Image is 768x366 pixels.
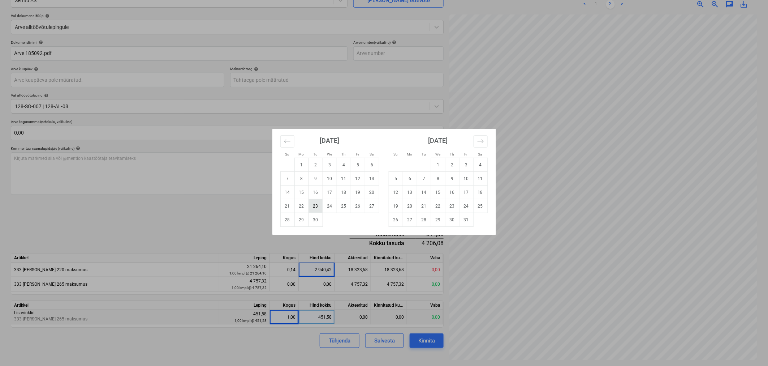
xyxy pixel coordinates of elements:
small: Mo [299,152,304,156]
td: Saturday, September 20, 2025 [365,186,379,199]
td: Sunday, September 7, 2025 [280,172,294,186]
td: Monday, September 22, 2025 [294,199,309,213]
td: Friday, October 3, 2025 [459,158,473,172]
small: We [435,152,440,156]
td: Thursday, September 25, 2025 [337,199,351,213]
td: Friday, September 5, 2025 [351,158,365,172]
td: Thursday, September 4, 2025 [337,158,351,172]
strong: [DATE] [428,137,448,144]
td: Sunday, September 14, 2025 [280,186,294,199]
td: Thursday, September 11, 2025 [337,172,351,186]
td: Saturday, October 25, 2025 [473,199,487,213]
td: Saturday, September 13, 2025 [365,172,379,186]
small: Su [393,152,398,156]
td: Monday, October 6, 2025 [403,172,417,186]
td: Tuesday, September 30, 2025 [309,213,323,227]
small: Mo [407,152,413,156]
td: Monday, October 27, 2025 [403,213,417,227]
small: Th [341,152,346,156]
td: Wednesday, September 3, 2025 [323,158,337,172]
td: Sunday, October 19, 2025 [389,199,403,213]
td: Saturday, September 6, 2025 [365,158,379,172]
td: Sunday, October 12, 2025 [389,186,403,199]
small: Su [285,152,289,156]
td: Monday, October 20, 2025 [403,199,417,213]
small: Sa [370,152,374,156]
td: Wednesday, September 24, 2025 [323,199,337,213]
td: Wednesday, October 22, 2025 [431,199,445,213]
td: Tuesday, October 21, 2025 [417,199,431,213]
td: Monday, September 15, 2025 [294,186,309,199]
small: Fr [465,152,468,156]
button: Move backward to switch to the previous month. [280,135,294,148]
td: Sunday, September 21, 2025 [280,199,294,213]
td: Monday, September 29, 2025 [294,213,309,227]
td: Wednesday, September 17, 2025 [323,186,337,199]
small: Fr [356,152,359,156]
td: Wednesday, October 29, 2025 [431,213,445,227]
td: Friday, October 31, 2025 [459,213,473,227]
td: Thursday, September 18, 2025 [337,186,351,199]
td: Monday, September 1, 2025 [294,158,309,172]
td: Tuesday, September 9, 2025 [309,172,323,186]
small: Tu [422,152,426,156]
td: Wednesday, October 1, 2025 [431,158,445,172]
td: Sunday, October 5, 2025 [389,172,403,186]
td: Friday, September 26, 2025 [351,199,365,213]
td: Friday, October 10, 2025 [459,172,473,186]
td: Wednesday, October 8, 2025 [431,172,445,186]
iframe: Chat Widget [732,331,768,366]
td: Friday, October 17, 2025 [459,186,473,199]
td: Friday, September 12, 2025 [351,172,365,186]
td: Thursday, October 9, 2025 [445,172,459,186]
td: Tuesday, September 2, 2025 [309,158,323,172]
td: Saturday, October 4, 2025 [473,158,487,172]
td: Thursday, October 23, 2025 [445,199,459,213]
td: Tuesday, October 14, 2025 [417,186,431,199]
small: Tu [313,152,318,156]
strong: [DATE] [320,137,340,144]
td: Tuesday, October 7, 2025 [417,172,431,186]
td: Saturday, September 27, 2025 [365,199,379,213]
td: Saturday, October 11, 2025 [473,172,487,186]
td: Sunday, October 26, 2025 [389,213,403,227]
td: Tuesday, October 28, 2025 [417,213,431,227]
small: Th [450,152,454,156]
td: Monday, September 8, 2025 [294,172,309,186]
td: Thursday, October 2, 2025 [445,158,459,172]
td: Tuesday, September 23, 2025 [309,199,323,213]
td: Sunday, September 28, 2025 [280,213,294,227]
td: Tuesday, September 16, 2025 [309,186,323,199]
td: Monday, October 13, 2025 [403,186,417,199]
td: Saturday, October 18, 2025 [473,186,487,199]
td: Friday, September 19, 2025 [351,186,365,199]
div: Calendar [272,129,496,235]
small: Sa [478,152,482,156]
td: Friday, October 24, 2025 [459,199,473,213]
button: Move forward to switch to the next month. [474,135,488,148]
td: Thursday, October 16, 2025 [445,186,459,199]
small: We [327,152,332,156]
td: Thursday, October 30, 2025 [445,213,459,227]
td: Wednesday, September 10, 2025 [323,172,337,186]
td: Wednesday, October 15, 2025 [431,186,445,199]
